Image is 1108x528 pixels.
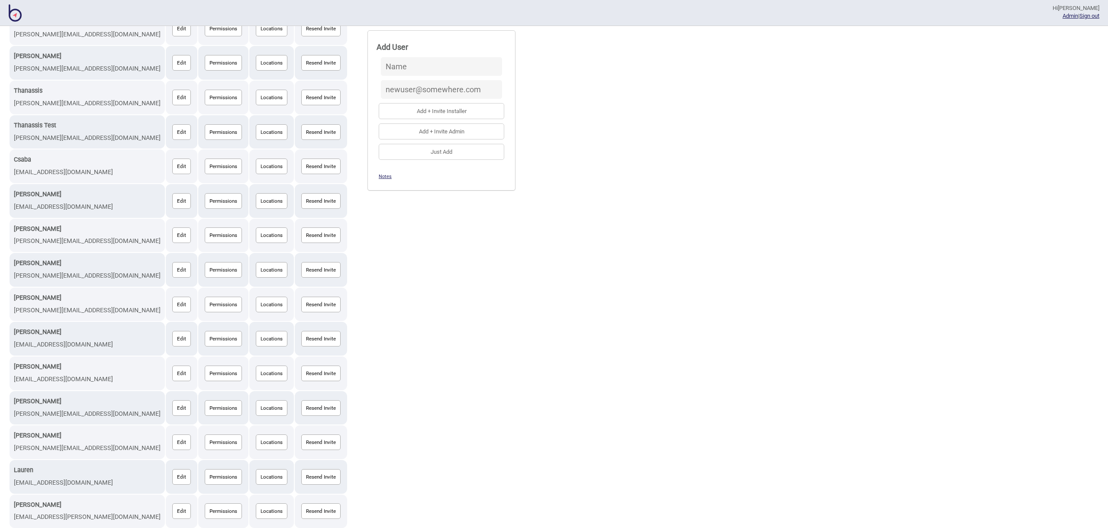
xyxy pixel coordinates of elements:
[172,262,191,278] button: Edit
[301,227,341,243] button: Resend Invite
[14,225,61,233] strong: [PERSON_NAME]
[301,262,341,278] button: Resend Invite
[379,123,504,139] button: Add + Invite Admin
[381,80,502,99] input: newuser@somewhere.com
[14,259,61,267] strong: [PERSON_NAME]
[172,55,191,71] button: Edit
[14,466,33,474] strong: Lauren
[172,124,191,140] button: Edit
[301,331,341,347] button: Resend Invite
[10,81,165,114] td: [PERSON_NAME][EMAIL_ADDRESS][DOMAIN_NAME]
[14,52,61,60] strong: [PERSON_NAME]
[205,90,242,105] button: Permissions
[172,159,191,174] button: Edit
[10,115,165,149] td: [PERSON_NAME][EMAIL_ADDRESS][DOMAIN_NAME]
[10,322,165,356] td: [EMAIL_ADDRESS][DOMAIN_NAME]
[205,366,242,381] button: Permissions
[14,122,56,129] strong: Thanassis Test
[14,328,61,336] strong: [PERSON_NAME]
[256,55,287,71] button: Locations
[256,21,287,36] button: Locations
[14,398,61,405] strong: [PERSON_NAME]
[172,21,191,36] button: Edit
[377,42,408,52] strong: Add User
[10,425,165,459] td: [PERSON_NAME][EMAIL_ADDRESS][DOMAIN_NAME]
[256,400,287,416] button: Locations
[205,469,242,485] button: Permissions
[14,363,61,370] strong: [PERSON_NAME]
[205,227,242,243] button: Permissions
[205,503,242,519] button: Permissions
[256,297,287,312] button: Locations
[10,46,165,80] td: [PERSON_NAME][EMAIL_ADDRESS][DOMAIN_NAME]
[205,21,242,36] button: Permissions
[172,400,191,416] button: Edit
[14,501,61,509] strong: [PERSON_NAME]
[256,366,287,381] button: Locations
[301,124,341,140] button: Resend Invite
[381,57,502,76] input: Name
[256,193,287,209] button: Locations
[14,87,42,94] strong: Thanassis
[172,503,191,519] button: Edit
[379,144,504,160] button: Just Add
[301,503,341,519] button: Resend Invite
[256,434,287,450] button: Locations
[301,159,341,174] button: Resend Invite
[172,469,191,485] button: Edit
[256,469,287,485] button: Locations
[256,90,287,105] button: Locations
[9,4,22,22] img: BindiMaps CMS
[205,124,242,140] button: Permissions
[205,55,242,71] button: Permissions
[205,331,242,347] button: Permissions
[10,149,165,183] td: [EMAIL_ADDRESS][DOMAIN_NAME]
[301,400,341,416] button: Resend Invite
[205,434,242,450] button: Permissions
[1063,13,1079,19] span: |
[10,460,165,494] td: [EMAIL_ADDRESS][DOMAIN_NAME]
[14,156,31,163] strong: Csaba
[256,331,287,347] button: Locations
[256,227,287,243] button: Locations
[205,297,242,312] button: Permissions
[10,12,165,45] td: [PERSON_NAME][EMAIL_ADDRESS][DOMAIN_NAME]
[10,391,165,425] td: [PERSON_NAME][EMAIL_ADDRESS][DOMAIN_NAME]
[256,124,287,140] button: Locations
[10,184,165,218] td: [EMAIL_ADDRESS][DOMAIN_NAME]
[205,193,242,209] button: Permissions
[172,90,191,105] button: Edit
[256,159,287,174] button: Locations
[172,227,191,243] button: Edit
[172,366,191,381] button: Edit
[301,366,341,381] button: Resend Invite
[301,90,341,105] button: Resend Invite
[205,400,242,416] button: Permissions
[172,434,191,450] button: Edit
[301,55,341,71] button: Resend Invite
[14,294,61,301] strong: [PERSON_NAME]
[379,103,504,119] button: Add + Invite Installer
[1079,13,1099,19] button: Sign out
[256,503,287,519] button: Locations
[14,432,61,439] strong: [PERSON_NAME]
[172,193,191,209] button: Edit
[10,253,165,287] td: [PERSON_NAME][EMAIL_ADDRESS][DOMAIN_NAME]
[301,193,341,209] button: Resend Invite
[1063,13,1078,19] a: Admin
[10,288,165,321] td: [PERSON_NAME][EMAIL_ADDRESS][DOMAIN_NAME]
[10,356,165,390] td: [EMAIL_ADDRESS][DOMAIN_NAME]
[379,174,392,179] button: Notes
[301,297,341,312] button: Resend Invite
[1053,4,1099,12] div: Hi [PERSON_NAME]
[172,297,191,312] button: Edit
[205,159,242,174] button: Permissions
[172,331,191,347] button: Edit
[10,219,165,253] td: [PERSON_NAME][EMAIL_ADDRESS][DOMAIN_NAME]
[301,21,341,36] button: Resend Invite
[14,191,61,198] strong: [PERSON_NAME]
[301,469,341,485] button: Resend Invite
[205,262,242,278] button: Permissions
[256,262,287,278] button: Locations
[301,434,341,450] button: Resend Invite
